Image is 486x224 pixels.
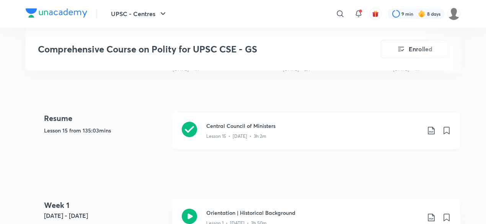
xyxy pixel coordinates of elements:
[26,8,87,18] img: Company Logo
[106,6,172,21] button: UPSC - Centres
[447,7,460,20] img: SAKSHI AGRAWAL
[44,199,166,211] h4: Week 1
[173,113,460,158] a: Central Council of MinistersLesson 15 • [DATE] • 3h 2m
[372,10,379,17] img: avatar
[44,126,166,134] h5: Lesson 15 from 135:03mins
[206,133,266,140] p: Lesson 15 • [DATE] • 3h 2m
[206,209,421,217] h3: Orientation | Historical Background
[369,8,382,20] button: avatar
[418,10,426,18] img: streak
[381,40,448,58] button: Enrolled
[44,211,166,220] h5: [DATE] - [DATE]
[26,8,87,20] a: Company Logo
[38,44,338,55] h3: Comprehensive Course on Polity for UPSC CSE - GS
[206,122,421,130] h3: Central Council of Ministers
[44,113,166,124] h4: Resume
